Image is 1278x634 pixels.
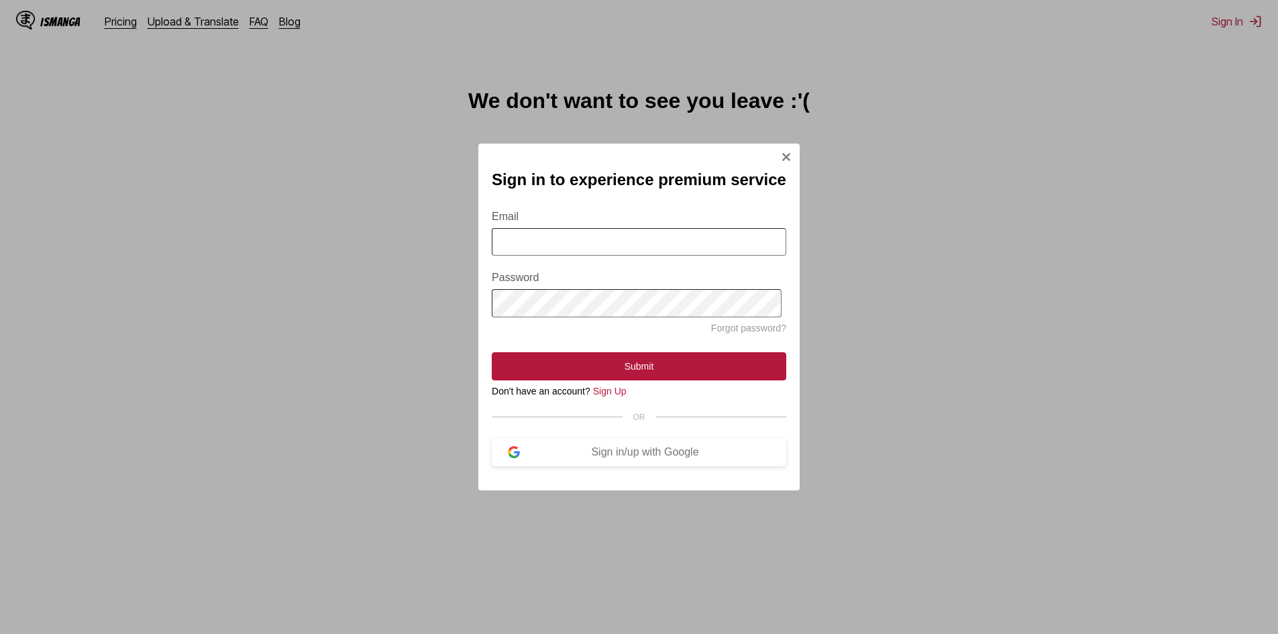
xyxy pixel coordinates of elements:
[492,170,786,189] h2: Sign in to experience premium service
[711,323,786,333] a: Forgot password?
[492,386,786,397] div: Don't have an account?
[781,152,792,162] img: Close
[520,446,770,458] div: Sign in/up with Google
[478,144,800,490] div: Sign In Modal
[508,446,520,458] img: google-logo
[492,211,786,223] label: Email
[492,352,786,380] button: Submit
[492,413,786,422] div: OR
[593,386,627,397] a: Sign Up
[492,438,786,466] button: Sign in/up with Google
[492,272,786,284] label: Password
